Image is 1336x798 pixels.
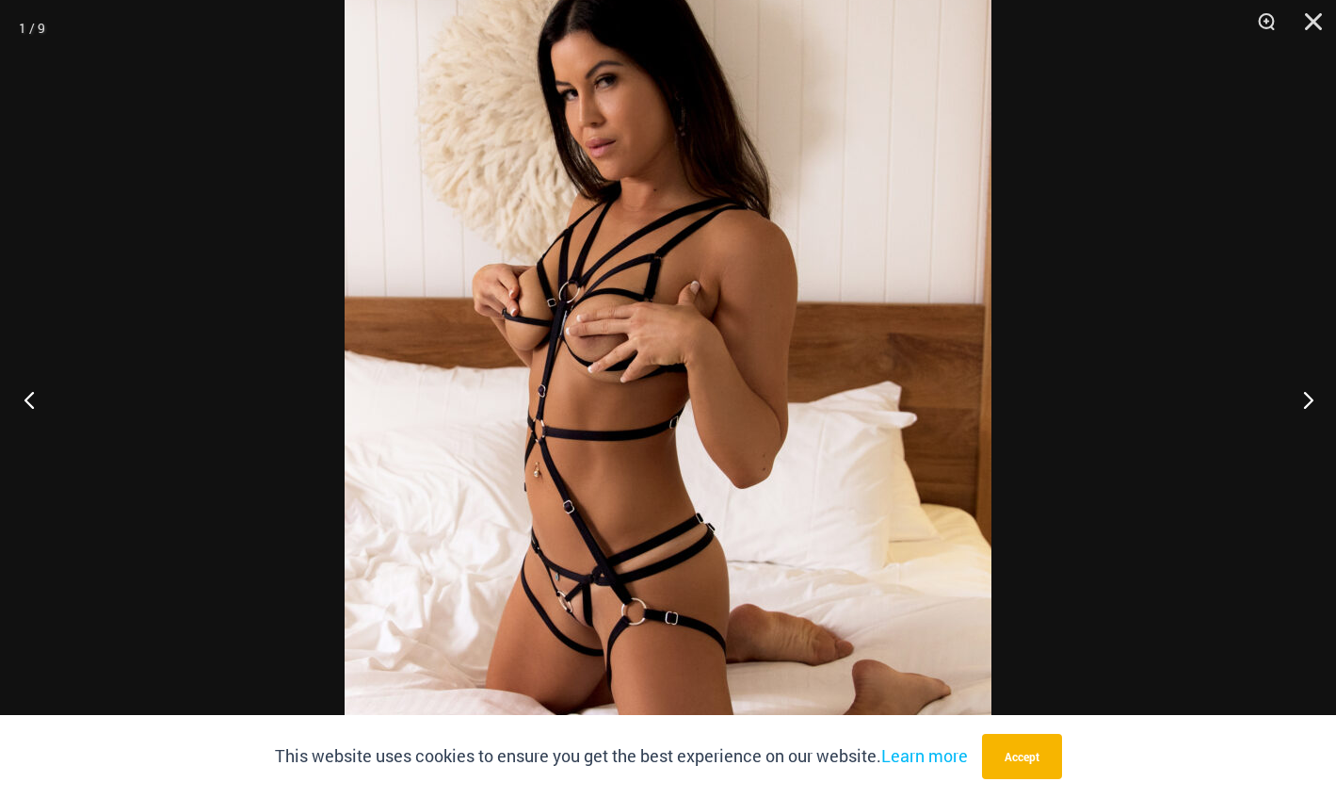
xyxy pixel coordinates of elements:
[19,14,45,42] div: 1 / 9
[982,734,1062,779] button: Accept
[275,742,968,771] p: This website uses cookies to ensure you get the best experience on our website.
[1265,352,1336,447] button: Next
[881,744,968,767] a: Learn more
